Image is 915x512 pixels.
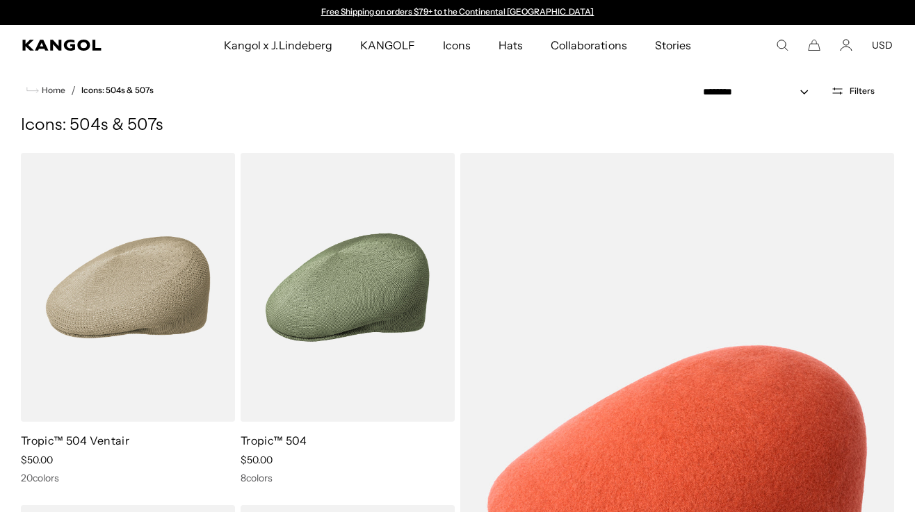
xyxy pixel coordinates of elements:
[776,39,788,51] summary: Search here
[39,85,65,95] span: Home
[314,7,601,18] div: Announcement
[823,85,883,97] button: Open filters
[65,82,76,99] li: /
[551,25,626,65] span: Collaborations
[21,153,235,422] img: Tropic™ 504 Ventair
[21,115,894,136] h1: Icons: 504s & 507s
[485,25,537,65] a: Hats
[241,153,455,422] img: Tropic™ 504
[21,454,53,466] span: $50.00
[655,25,691,65] span: Stories
[21,472,235,484] div: 20 colors
[499,25,523,65] span: Hats
[443,25,471,65] span: Icons
[314,7,601,18] slideshow-component: Announcement bar
[21,433,129,447] a: Tropic™ 504 Ventair
[429,25,485,65] a: Icons
[241,454,273,466] span: $50.00
[697,85,823,99] select: Sort by: Featured
[641,25,705,65] a: Stories
[224,25,332,65] span: Kangol x J.Lindeberg
[537,25,640,65] a: Collaborations
[840,39,852,51] a: Account
[241,433,307,447] a: Tropic™ 504
[360,25,415,65] span: KANGOLF
[81,85,154,95] a: Icons: 504s & 507s
[808,39,820,51] button: Cart
[22,40,147,51] a: Kangol
[314,7,601,18] div: 1 of 2
[850,86,875,96] span: Filters
[346,25,429,65] a: KANGOLF
[241,472,455,484] div: 8 colors
[872,39,893,51] button: USD
[321,6,594,17] a: Free Shipping on orders $79+ to the Continental [GEOGRAPHIC_DATA]
[26,84,65,97] a: Home
[210,25,346,65] a: Kangol x J.Lindeberg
